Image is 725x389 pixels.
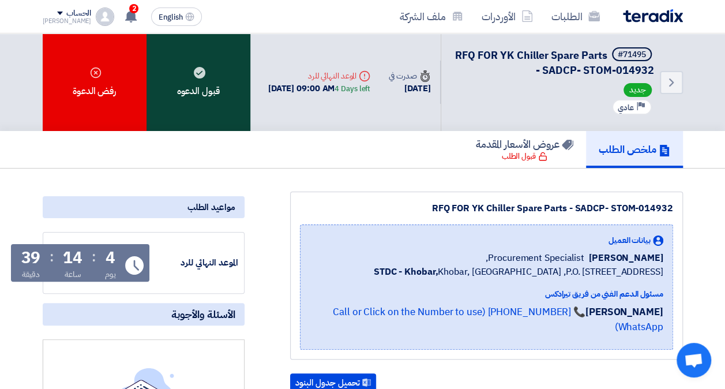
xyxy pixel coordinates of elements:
div: صدرت في [389,70,430,82]
div: الحساب [66,9,91,18]
span: English [159,13,183,21]
div: [DATE] 09:00 AM [268,82,370,95]
div: 14 [63,250,82,266]
div: الموعد النهائي للرد [152,256,238,270]
h5: عروض الأسعار المقدمة [476,137,573,151]
span: الأسئلة والأجوبة [171,308,235,321]
a: الأوردرات [472,3,542,30]
div: 39 [21,250,41,266]
span: جديد [623,83,652,97]
span: بيانات العميل [608,234,651,246]
div: رفض الدعوة [43,33,146,131]
div: مسئول الدعم الفني من فريق تيرادكس [310,288,663,300]
div: 4 Days left [335,83,370,95]
div: : [92,246,96,267]
strong: [PERSON_NAME] [585,305,663,319]
a: عروض الأسعار المقدمة قبول الطلب [463,131,586,168]
div: [DATE] [389,82,430,95]
div: دقيقة [22,268,40,280]
div: قبول الدعوه [146,33,250,131]
div: Open chat [677,343,711,377]
h5: ملخص الطلب [599,143,670,156]
div: مواعيد الطلب [43,196,245,218]
h5: RFQ FOR YK Chiller Spare Parts - SADCP- STOM-014932 [455,47,654,77]
div: ساعة [65,268,81,280]
span: 2 [129,4,138,13]
b: STDC - Khobar, [374,265,438,279]
a: 📞 [PHONE_NUMBER] (Call or Click on the Number to use WhatsApp) [333,305,663,334]
span: [PERSON_NAME] [589,251,663,265]
div: RFQ FOR YK Chiller Spare Parts - SADCP- STOM-014932 [300,201,673,215]
div: 4 [106,250,115,266]
img: Teradix logo [623,9,683,23]
div: يوم [105,268,116,280]
span: Khobar, [GEOGRAPHIC_DATA] ,P.O. [STREET_ADDRESS] [374,265,663,279]
div: الموعد النهائي للرد [268,70,370,82]
a: ملف الشركة [390,3,472,30]
span: RFQ FOR YK Chiller Spare Parts - SADCP- STOM-014932 [455,47,654,78]
a: ملخص الطلب [586,131,683,168]
a: الطلبات [542,3,609,30]
div: #71495 [618,51,646,59]
span: Procurement Specialist, [486,251,584,265]
button: English [151,8,202,26]
span: عادي [618,102,634,113]
div: قبول الطلب [502,151,547,162]
img: profile_test.png [96,8,114,26]
div: : [50,246,54,267]
div: [PERSON_NAME] [43,18,92,24]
